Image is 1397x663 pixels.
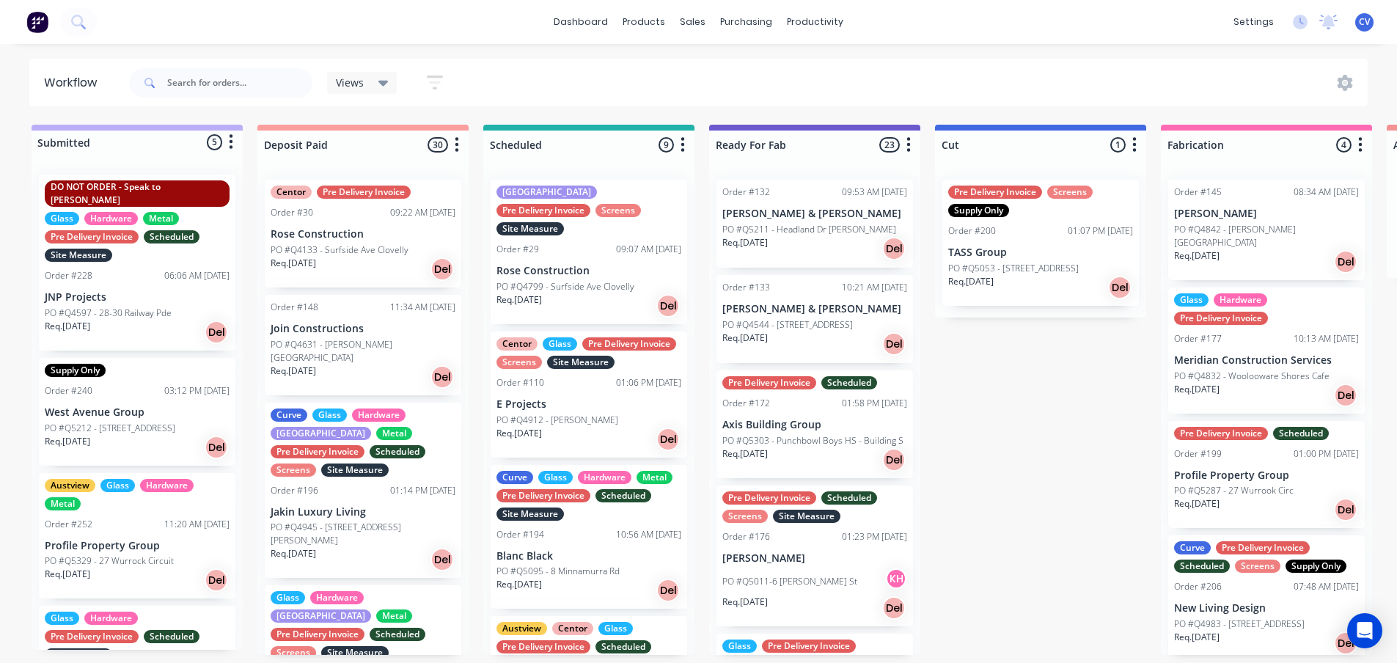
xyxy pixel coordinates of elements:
[773,510,840,523] div: Site Measure
[1334,384,1357,407] div: Del
[271,243,408,257] p: PO #Q4133 - Surfside Ave Clovelly
[45,180,230,207] div: DO NOT ORDER - Speak to [PERSON_NAME]
[496,550,681,563] p: Blanc Black
[722,575,857,588] p: PO #Q5011-6 [PERSON_NAME] St
[722,510,768,523] div: Screens
[578,471,631,484] div: Hardware
[722,397,770,410] div: Order #172
[582,337,676,351] div: Pre Delivery Invoice
[538,471,573,484] div: Glass
[271,609,371,623] div: [GEOGRAPHIC_DATA]
[1168,287,1365,414] div: GlassHardwarePre Delivery InvoiceOrder #17710:13 AM [DATE]Meridian Construction ServicesPO #Q4832...
[716,486,913,626] div: Pre Delivery InvoiceScheduledScreensSite MeasureOrder #17601:23 PM [DATE][PERSON_NAME]PO #Q5011-6...
[1068,224,1133,238] div: 01:07 PM [DATE]
[45,364,106,377] div: Supply Only
[271,547,316,560] p: Req. [DATE]
[1174,249,1220,263] p: Req. [DATE]
[1174,469,1359,482] p: Profile Property Group
[39,358,235,466] div: Supply OnlyOrder #24003:12 PM [DATE]West Avenue GroupPO #Q5212 - [STREET_ADDRESS]Req.[DATE]Del
[164,269,230,282] div: 06:06 AM [DATE]
[496,622,547,635] div: Austview
[390,301,455,314] div: 11:34 AM [DATE]
[143,212,179,225] div: Metal
[271,464,316,477] div: Screens
[882,332,906,356] div: Del
[821,376,877,389] div: Scheduled
[370,445,425,458] div: Scheduled
[317,186,411,199] div: Pre Delivery Invoice
[496,280,634,293] p: PO #Q4799 - Surfside Ave Clovelly
[164,384,230,398] div: 03:12 PM [DATE]
[543,337,577,351] div: Glass
[271,338,455,365] p: PO #Q4631 - [PERSON_NAME][GEOGRAPHIC_DATA]
[948,262,1079,275] p: PO #Q5053 - [STREET_ADDRESS]
[1347,613,1382,648] div: Open Intercom Messenger
[1168,421,1365,529] div: Pre Delivery InvoiceScheduledOrder #19901:00 PM [DATE]Profile Property GroupPO #Q5287 - 27 Wurroo...
[716,180,913,268] div: Order #13209:53 AM [DATE][PERSON_NAME] & [PERSON_NAME]PO #Q5211 - Headland Dr [PERSON_NAME]Req.[D...
[1294,186,1359,199] div: 08:34 AM [DATE]
[1174,312,1268,325] div: Pre Delivery Invoice
[271,257,316,270] p: Req. [DATE]
[1334,250,1357,274] div: Del
[496,204,590,217] div: Pre Delivery Invoice
[1108,276,1132,299] div: Del
[45,540,230,552] p: Profile Property Group
[1294,580,1359,593] div: 07:48 AM [DATE]
[1174,602,1359,615] p: New Living Design
[39,473,235,599] div: AustviewGlassHardwareMetalOrder #25211:20 AM [DATE]Profile Property GroupPO #Q5329 - 27 Wurrock C...
[45,497,81,510] div: Metal
[598,622,633,635] div: Glass
[616,376,681,389] div: 01:06 PM [DATE]
[1174,618,1305,631] p: PO #Q4983 - [STREET_ADDRESS]
[656,294,680,318] div: Del
[265,180,461,287] div: CentorPre Delivery InvoiceOrder #3009:22 AM [DATE]Rose ConstructionPO #Q4133 - Surfside Ave Clove...
[271,301,318,314] div: Order #148
[496,471,533,484] div: Curve
[271,628,364,641] div: Pre Delivery Invoice
[1174,208,1359,220] p: [PERSON_NAME]
[321,464,389,477] div: Site Measure
[44,74,104,92] div: Workflow
[1214,293,1267,307] div: Hardware
[376,427,412,440] div: Metal
[265,403,461,579] div: CurveGlassHardware[GEOGRAPHIC_DATA]MetalPre Delivery InvoiceScheduledScreensSite MeasureOrder #19...
[430,365,454,389] div: Del
[271,646,316,659] div: Screens
[1294,332,1359,345] div: 10:13 AM [DATE]
[595,489,651,502] div: Scheduled
[144,230,199,243] div: Scheduled
[722,419,907,431] p: Axis Building Group
[1174,497,1220,510] p: Req. [DATE]
[496,356,542,369] div: Screens
[84,612,138,625] div: Hardware
[390,206,455,219] div: 09:22 AM [DATE]
[722,530,770,543] div: Order #176
[491,465,687,609] div: CurveGlassHardwareMetalPre Delivery InvoiceScheduledSite MeasureOrder #19410:56 AM [DATE]Blanc Bl...
[948,186,1042,199] div: Pre Delivery Invoice
[722,208,907,220] p: [PERSON_NAME] & [PERSON_NAME]
[1226,11,1281,33] div: settings
[100,479,135,492] div: Glass
[376,609,412,623] div: Metal
[271,427,371,440] div: [GEOGRAPHIC_DATA]
[722,447,768,461] p: Req. [DATE]
[1174,370,1330,383] p: PO #Q4832 - Woolooware Shores Cafe
[45,422,175,435] p: PO #Q5212 - [STREET_ADDRESS]
[271,186,312,199] div: Centor
[496,427,542,440] p: Req. [DATE]
[205,436,228,459] div: Del
[942,180,1139,306] div: Pre Delivery InvoiceScreensSupply OnlyOrder #20001:07 PM [DATE]TASS GroupPO #Q5053 - [STREET_ADDR...
[722,491,816,505] div: Pre Delivery Invoice
[496,337,538,351] div: Centor
[496,293,542,307] p: Req. [DATE]
[1174,447,1222,461] div: Order #199
[271,228,455,241] p: Rose Construction
[496,578,542,591] p: Req. [DATE]
[546,11,615,33] a: dashboard
[1216,541,1310,554] div: Pre Delivery Invoice
[496,398,681,411] p: E Projects
[713,11,780,33] div: purchasing
[1334,498,1357,521] div: Del
[205,568,228,592] div: Del
[45,518,92,531] div: Order #252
